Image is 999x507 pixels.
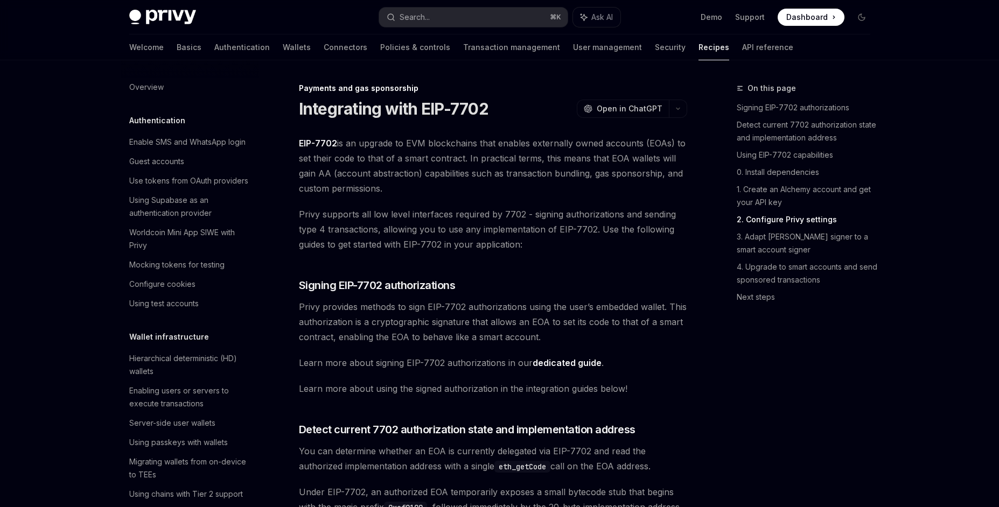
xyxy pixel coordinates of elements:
h1: Integrating with EIP-7702 [299,99,488,118]
div: Guest accounts [129,155,184,168]
a: Using passkeys with wallets [121,433,259,452]
button: Open in ChatGPT [577,100,669,118]
div: Migrating wallets from on-device to TEEs [129,455,252,481]
h5: Wallet infrastructure [129,330,209,343]
span: ⌘ K [550,13,561,22]
span: You can determine whether an EOA is currently delegated via EIP-7702 and read the authorized impl... [299,443,687,474]
a: Security [655,34,686,60]
a: Using EIP-7702 capabilities [737,146,879,164]
img: dark logo [129,10,196,25]
a: Transaction management [463,34,560,60]
a: Dashboard [778,9,844,26]
a: Detect current 7702 authorization state and implementation address [737,116,879,146]
a: Basics [177,34,201,60]
a: 2. Configure Privy settings [737,211,879,228]
span: Privy provides methods to sign EIP-7702 authorizations using the user’s embedded wallet. This aut... [299,299,687,344]
a: Welcome [129,34,164,60]
div: Search... [400,11,430,24]
a: 1. Create an Alchemy account and get your API key [737,181,879,211]
code: eth_getCode [494,461,550,473]
span: Learn more about using the signed authorization in the integration guides below! [299,381,687,396]
a: Worldcoin Mini App SIWE with Privy [121,223,259,255]
a: Using chains with Tier 2 support [121,484,259,504]
a: Enable SMS and WhatsApp login [121,132,259,152]
a: Wallets [283,34,311,60]
a: Hierarchical deterministic (HD) wallets [121,349,259,381]
span: On this page [747,82,796,95]
span: Privy supports all low level interfaces required by 7702 - signing authorizations and sending typ... [299,207,687,252]
a: 4. Upgrade to smart accounts and send sponsored transactions [737,258,879,288]
a: 0. Install dependencies [737,164,879,181]
a: Using test accounts [121,294,259,313]
a: Mocking tokens for testing [121,255,259,274]
a: Authentication [214,34,270,60]
button: Search...⌘K [379,8,568,27]
div: Overview [129,81,164,94]
a: Migrating wallets from on-device to TEEs [121,452,259,484]
a: Demo [701,12,722,23]
a: Using Supabase as an authentication provider [121,191,259,223]
a: 3. Adapt [PERSON_NAME] signer to a smart account signer [737,228,879,258]
div: Server-side user wallets [129,417,215,429]
span: is an upgrade to EVM blockchains that enables externally owned accounts (EOAs) to set their code ... [299,136,687,196]
a: Overview [121,78,259,97]
a: Server-side user wallets [121,413,259,433]
div: Using passkeys with wallets [129,436,228,449]
div: Payments and gas sponsorship [299,83,687,94]
a: Use tokens from OAuth providers [121,171,259,191]
a: Configure cookies [121,274,259,294]
a: Connectors [324,34,367,60]
div: Worldcoin Mini App SIWE with Privy [129,226,252,252]
span: Ask AI [591,12,613,23]
a: dedicated guide [533,357,602,369]
div: Using chains with Tier 2 support [129,488,243,501]
span: Detect current 7702 authorization state and implementation address [299,422,635,437]
h5: Authentication [129,114,185,127]
a: Guest accounts [121,152,259,171]
div: Using Supabase as an authentication provider [129,194,252,220]
span: Signing EIP-7702 authorizations [299,278,456,293]
span: Learn more about signing EIP-7702 authorizations in our . [299,355,687,370]
div: Configure cookies [129,278,195,291]
div: Hierarchical deterministic (HD) wallets [129,352,252,378]
a: Enabling users or servers to execute transactions [121,381,259,413]
a: EIP-7702 [299,138,337,149]
button: Ask AI [573,8,620,27]
a: Signing EIP-7702 authorizations [737,99,879,116]
span: Dashboard [786,12,828,23]
a: Recipes [698,34,729,60]
a: API reference [742,34,793,60]
a: User management [573,34,642,60]
a: Next steps [737,288,879,306]
div: Using test accounts [129,297,199,310]
span: Open in ChatGPT [597,103,662,114]
div: Mocking tokens for testing [129,258,225,271]
button: Toggle dark mode [853,9,870,26]
a: Policies & controls [380,34,450,60]
a: Support [735,12,765,23]
div: Use tokens from OAuth providers [129,174,248,187]
div: Enabling users or servers to execute transactions [129,384,252,410]
div: Enable SMS and WhatsApp login [129,136,246,149]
